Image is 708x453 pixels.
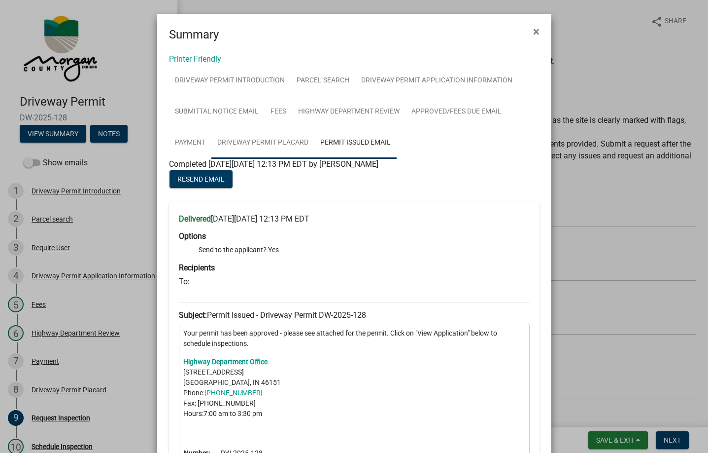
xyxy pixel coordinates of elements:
h6: [DATE][DATE] 12:13 PM EDT [179,214,530,224]
strong: Recipients [179,263,215,272]
button: Close [525,18,547,45]
button: Resend Email [169,170,233,188]
p: Your permit has been approved - please see attached for the permit. Click on "View Application" b... [183,328,525,349]
a: Highway Department Review [292,96,405,128]
a: Fees [265,96,292,128]
a: Submittal Notice Email [169,96,265,128]
a: Highway Department Office [183,358,268,366]
strong: Subject: [179,310,207,320]
strong: Options [179,231,206,241]
a: Driveway Permit Application Information [355,65,518,97]
h6: To: [179,277,530,286]
a: Permit Issued Email [314,127,397,159]
a: Parcel search [291,65,355,97]
span: Resend Email [177,175,225,183]
span: × [533,25,539,38]
a: Payment [169,127,211,159]
a: Driveway Permit Placard [211,127,314,159]
h6: Permit Issued - Driveway Permit DW-2025-128 [179,310,530,320]
a: Approved/Fees Due Email [405,96,507,128]
li: Send to the applicant? Yes [199,245,530,255]
a: [PHONE_NUMBER] [204,389,263,397]
strong: Delivered [179,214,211,224]
p: [STREET_ADDRESS] [GEOGRAPHIC_DATA], IN 46151 Phone: Fax: [PHONE_NUMBER] Hours:7:00 am to 3:30 pm [183,357,525,419]
a: Driveway Permit Introduction [169,65,291,97]
h4: Summary [169,26,219,43]
a: Printer Friendly [169,54,221,64]
span: Completed [DATE][DATE] 12:13 PM EDT by [PERSON_NAME] [169,159,378,169]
